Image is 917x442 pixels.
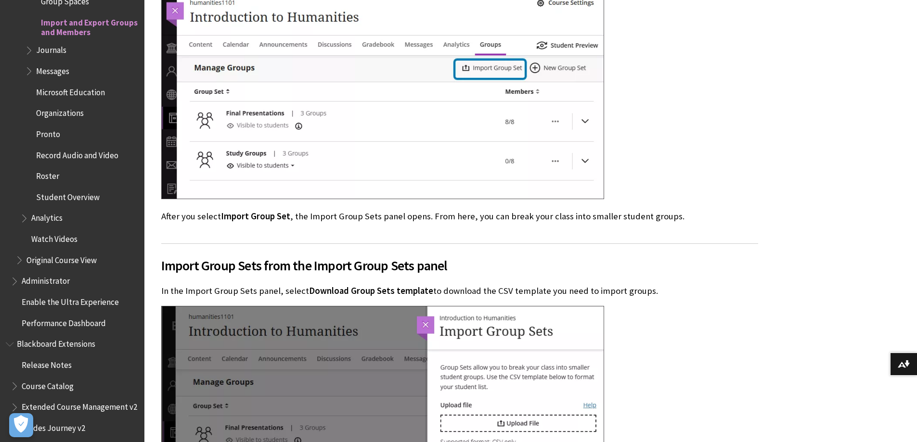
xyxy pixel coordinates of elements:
[22,294,119,307] span: Enable the Ultra Experience
[31,210,63,223] span: Analytics
[221,211,290,222] span: Import Group Set
[36,105,84,118] span: Organizations
[22,357,72,370] span: Release Notes
[309,285,433,296] span: Download Group Sets template
[17,336,95,349] span: Blackboard Extensions
[22,399,137,412] span: Extended Course Management v2
[31,231,77,244] span: Watch Videos
[9,413,33,437] button: Open Preferences
[22,378,74,391] span: Course Catalog
[22,315,106,328] span: Performance Dashboard
[36,126,60,139] span: Pronto
[36,84,105,97] span: Microsoft Education
[161,285,758,297] p: In the Import Group Sets panel, select to download the CSV template you need to import groups.
[36,189,100,202] span: Student Overview
[36,42,66,55] span: Journals
[36,168,59,181] span: Roster
[161,210,758,223] p: After you select , the Import Group Sets panel opens. From here, you can break your class into sm...
[22,420,85,433] span: Grades Journey v2
[36,147,118,160] span: Record Audio and Video
[41,14,138,37] span: Import and Export Groups and Members
[161,255,758,276] span: Import Group Sets from the Import Group Sets panel
[26,252,97,265] span: Original Course View
[22,273,70,286] span: Administrator
[36,63,69,76] span: Messages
